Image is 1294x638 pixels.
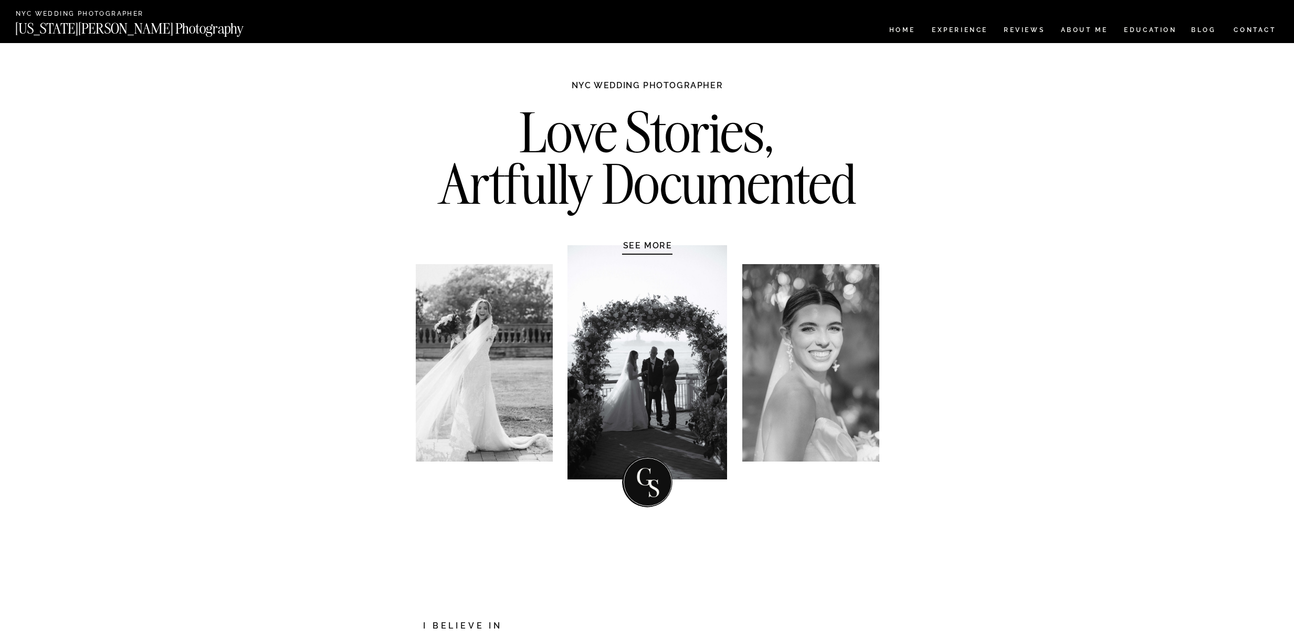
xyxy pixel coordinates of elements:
[1123,27,1178,36] a: EDUCATION
[427,107,868,217] h2: Love Stories, Artfully Documented
[15,22,279,30] a: [US_STATE][PERSON_NAME] Photography
[1060,27,1108,36] a: ABOUT ME
[549,80,746,101] h1: NYC WEDDING PHOTOGRAPHER
[1004,27,1043,36] a: REVIEWS
[16,11,174,18] a: NYC Wedding Photographer
[368,620,558,634] h2: I believe in
[598,240,698,250] a: SEE MORE
[887,27,917,36] a: HOME
[932,27,987,36] a: Experience
[1191,27,1216,36] a: BLOG
[1233,24,1277,36] a: CONTACT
